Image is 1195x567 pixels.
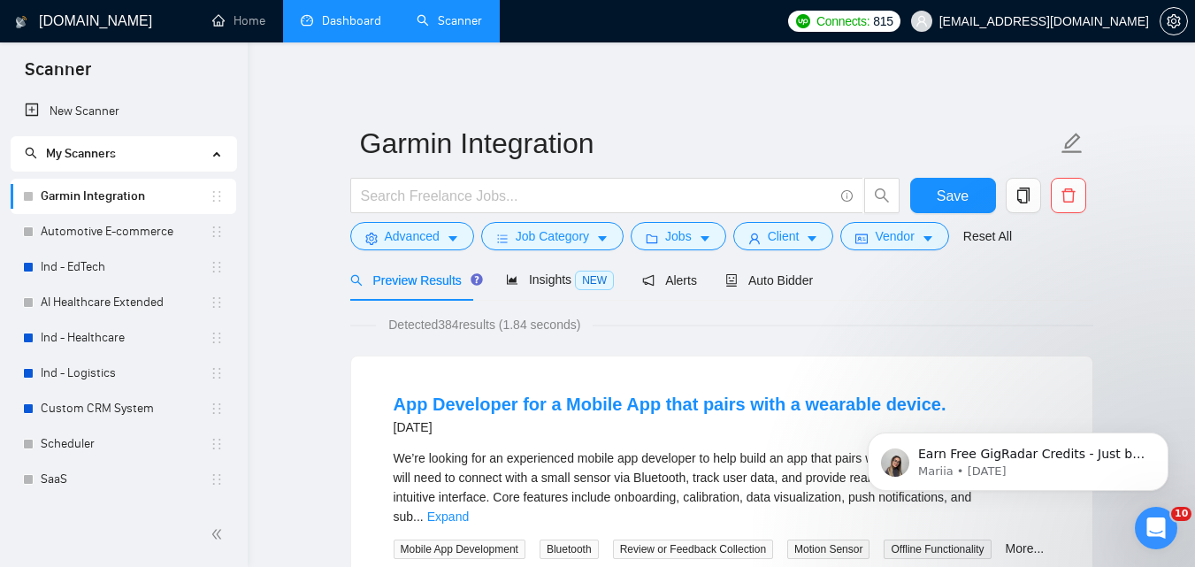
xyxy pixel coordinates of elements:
span: caret-down [447,232,459,245]
a: AI Healthcare Extended [41,285,210,320]
button: userClientcaret-down [733,222,834,250]
span: user [748,232,761,245]
a: Automotive E-commerce [41,214,210,249]
a: Ind - EdTech [41,249,210,285]
div: Tooltip anchor [469,272,485,287]
span: search [350,274,363,287]
span: holder [210,402,224,416]
button: Save [910,178,996,213]
span: setting [1161,14,1187,28]
span: Connects: [816,11,869,31]
li: New Scanner [11,94,236,129]
li: Scheduler [11,426,236,462]
a: Custom CRM System [41,391,210,426]
span: delete [1052,188,1085,203]
span: user [915,15,928,27]
span: search [25,147,37,159]
a: More... [1006,541,1045,556]
a: New Scanner [25,94,222,129]
span: setting [365,232,378,245]
span: Detected 384 results (1.84 seconds) [376,315,593,334]
span: My Scanners [46,146,116,161]
span: My Scanners [25,146,116,161]
span: holder [210,295,224,310]
li: AI Healthcare Extended [11,285,236,320]
span: Alerts [642,273,697,287]
span: Offline Functionality [884,540,991,559]
span: idcard [855,232,868,245]
iframe: Intercom live chat [1135,507,1177,549]
img: upwork-logo.png [796,14,810,28]
button: copy [1006,178,1041,213]
button: settingAdvancedcaret-down [350,222,474,250]
li: Ind - Logistics [11,356,236,391]
span: Client [768,226,800,246]
li: SaaS [11,462,236,497]
span: area-chart [506,273,518,286]
span: Bluetooth [540,540,599,559]
a: Reset All [963,226,1012,246]
button: barsJob Categorycaret-down [481,222,624,250]
span: Vendor [875,226,914,246]
button: setting [1160,7,1188,35]
span: Auto Bidder [725,273,813,287]
span: Insights [506,272,614,287]
span: notification [642,274,655,287]
a: Ind - Logistics [41,356,210,391]
button: folderJobscaret-down [631,222,726,250]
span: 815 [873,11,892,31]
a: Ind - Healthcare [41,320,210,356]
li: Ind - E-commerce [11,497,236,533]
a: Garmin Integration [41,179,210,214]
iframe: Intercom notifications message [841,395,1195,519]
span: edit [1061,132,1084,155]
a: dashboardDashboard [301,13,381,28]
input: Scanner name... [360,121,1057,165]
span: holder [210,331,224,345]
a: SaaS [41,462,210,497]
span: double-left [211,525,228,543]
span: 10 [1171,507,1191,521]
div: [DATE] [394,417,946,438]
li: Custom CRM System [11,391,236,426]
span: folder [646,232,658,245]
a: setting [1160,14,1188,28]
span: caret-down [922,232,934,245]
a: Scheduler [41,426,210,462]
span: holder [210,437,224,451]
span: robot [725,274,738,287]
span: search [865,188,899,203]
span: holder [210,225,224,239]
span: ... [413,510,424,524]
span: caret-down [699,232,711,245]
span: holder [210,472,224,487]
a: searchScanner [417,13,482,28]
img: logo [15,8,27,36]
span: copy [1007,188,1040,203]
span: holder [210,260,224,274]
div: We’re looking for an experienced mobile app developer to help build an app that pairs with a . Th... [394,448,1050,526]
input: Search Freelance Jobs... [361,185,833,207]
span: Review or Feedback Collection [613,540,773,559]
span: caret-down [596,232,609,245]
span: caret-down [806,232,818,245]
li: Ind - Healthcare [11,320,236,356]
span: Advanced [385,226,440,246]
span: holder [210,366,224,380]
button: idcardVendorcaret-down [840,222,948,250]
span: Job Category [516,226,589,246]
span: Save [937,185,969,207]
a: homeHome [212,13,265,28]
span: Preview Results [350,273,478,287]
a: App Developer for a Mobile App that pairs with a wearable device. [394,395,946,414]
span: Scanner [11,57,105,94]
span: info-circle [841,190,853,202]
span: Jobs [665,226,692,246]
li: Ind - EdTech [11,249,236,285]
li: Automotive E-commerce [11,214,236,249]
span: Mobile App Development [394,540,525,559]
